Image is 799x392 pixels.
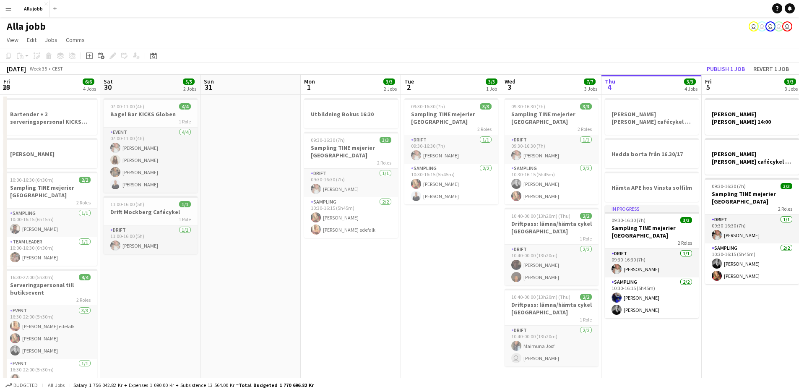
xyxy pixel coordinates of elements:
[404,164,498,204] app-card-role: Sampling2/210:30-16:15 (5h45m)[PERSON_NAME][PERSON_NAME]
[183,86,196,92] div: 2 Jobs
[183,78,195,85] span: 5/5
[3,306,97,359] app-card-role: Event3/316:30-22:00 (5h30m)[PERSON_NAME] edefalk[PERSON_NAME][PERSON_NAME]
[765,21,776,31] app-user-avatar: Emil Hasselberg
[784,78,796,85] span: 3/3
[104,110,198,118] h3: Bagel Bar KICKS Globen
[480,103,492,110] span: 3/3
[505,208,599,285] div: 10:40-00:00 (13h20m) (Thu)2/2Driftpass: lämna/hämta cykel [GEOGRAPHIC_DATA]1 RoleDrift2/210:40-00...
[110,103,144,110] span: 07:00-11:00 (4h)
[404,110,498,125] h3: Sampling TINE mejerier [GEOGRAPHIC_DATA]
[605,172,699,202] div: Hämta APE hos Vinsta solfilm
[505,326,599,366] app-card-role: Drift2/210:40-00:00 (13h20m)Maimuna Joof [PERSON_NAME]
[705,215,799,243] app-card-role: Drift1/109:30-16:30 (7h)[PERSON_NAME]
[785,86,798,92] div: 3 Jobs
[404,78,414,85] span: Tue
[203,82,214,92] span: 31
[304,197,398,238] app-card-role: Sampling2/210:30-16:15 (5h45m)[PERSON_NAME][PERSON_NAME] edefalk
[684,86,697,92] div: 4 Jobs
[703,63,748,74] button: Publish 1 job
[505,98,599,204] app-job-card: 09:30-16:30 (7h)3/3Sampling TINE mejerier [GEOGRAPHIC_DATA]2 RolesDrift1/109:30-16:30 (7h)[PERSON...
[3,237,97,266] app-card-role: Team Leader1/110:00-16:30 (6h30m)[PERSON_NAME]
[404,98,498,204] app-job-card: 09:30-16:30 (7h)3/3Sampling TINE mejerier [GEOGRAPHIC_DATA]2 RolesDrift1/109:30-16:30 (7h)[PERSON...
[3,269,97,387] app-job-card: 16:30-22:00 (5h30m)4/4Serveringspersonal till butiksevent2 RolesEvent3/316:30-22:00 (5h30m)[PERSO...
[680,217,692,223] span: 3/3
[605,98,699,135] div: [PERSON_NAME] [PERSON_NAME] cafécykel - sthlm, [GEOGRAPHIC_DATA], cph
[605,150,699,158] h3: Hedda borta från 16.30/17
[76,297,91,303] span: 2 Roles
[3,359,97,387] app-card-role: Event1/116:30-22:00 (5h30m)[PERSON_NAME]
[505,245,599,285] app-card-role: Drift2/210:40-00:00 (13h20m)[PERSON_NAME][PERSON_NAME]
[605,205,699,212] div: In progress
[678,240,692,246] span: 2 Roles
[13,382,38,388] span: Budgeted
[781,183,792,189] span: 3/3
[3,110,97,125] h3: Bartender + 3 serveringspersonal KICKS Globen
[605,138,699,168] div: Hedda borta från 16.30/17
[110,201,144,207] span: 11:00-16:00 (5h)
[17,0,50,17] button: Alla jobb
[28,65,49,72] span: Week 35
[612,217,645,223] span: 09:30-16:30 (7h)
[505,220,599,235] h3: Driftpass: lämna/hämta cykel [GEOGRAPHIC_DATA]
[42,34,61,45] a: Jobs
[10,274,54,280] span: 16:30-22:00 (5h30m)
[27,36,36,44] span: Edit
[605,78,615,85] span: Thu
[7,65,26,73] div: [DATE]
[62,34,88,45] a: Comms
[605,205,699,318] app-job-card: In progress09:30-16:30 (7h)3/3Sampling TINE mejerier [GEOGRAPHIC_DATA]2 RolesDrift1/109:30-16:30 ...
[179,118,191,125] span: 1 Role
[3,34,22,45] a: View
[83,78,94,85] span: 6/6
[580,235,592,242] span: 1 Role
[179,216,191,222] span: 1 Role
[76,199,91,206] span: 2 Roles
[10,177,54,183] span: 10:00-16:30 (6h30m)
[311,137,345,143] span: 09:30-16:30 (7h)
[605,249,699,277] app-card-role: Drift1/109:30-16:30 (7h)[PERSON_NAME]
[705,98,799,135] app-job-card: [PERSON_NAME] [PERSON_NAME] 14:00
[580,213,592,219] span: 2/2
[102,82,113,92] span: 30
[778,206,792,212] span: 2 Roles
[705,138,799,175] app-job-card: [PERSON_NAME] [PERSON_NAME] cafécykel - sthlm, [GEOGRAPHIC_DATA], cph
[782,21,792,31] app-user-avatar: Stina Dahl
[486,78,497,85] span: 3/3
[505,110,599,125] h3: Sampling TINE mejerier [GEOGRAPHIC_DATA]
[204,78,214,85] span: Sun
[304,98,398,128] app-job-card: Utbildning Bokus 16:30
[757,21,767,31] app-user-avatar: Hedda Lagerbielke
[511,213,570,219] span: 10:40-00:00 (13h20m) (Thu)
[580,103,592,110] span: 3/3
[303,82,315,92] span: 1
[2,82,10,92] span: 29
[383,78,395,85] span: 3/3
[605,277,699,318] app-card-role: Sampling2/210:30-16:15 (5h45m)[PERSON_NAME][PERSON_NAME]
[705,78,712,85] span: Fri
[3,78,10,85] span: Fri
[3,150,97,158] h3: [PERSON_NAME]
[104,208,198,216] h3: Drift Mockberg Cafécykel
[73,382,314,388] div: Salary 1 756 042.82 kr + Expenses 1 090.00 kr + Subsistence 13 564.00 kr =
[578,126,592,132] span: 2 Roles
[511,103,545,110] span: 09:30-16:30 (7h)
[104,196,198,254] app-job-card: 11:00-16:00 (5h)1/1Drift Mockberg Cafécykel1 RoleDrift1/111:00-16:00 (5h)[PERSON_NAME]
[584,78,596,85] span: 7/7
[3,172,97,266] app-job-card: 10:00-16:30 (6h30m)2/2Sampling TINE mejerier [GEOGRAPHIC_DATA]2 RolesSampling1/110:00-16:15 (6h15...
[705,178,799,284] div: 09:30-16:30 (7h)3/3Sampling TINE mejerier [GEOGRAPHIC_DATA]2 RolesDrift1/109:30-16:30 (7h)[PERSON...
[83,86,96,92] div: 4 Jobs
[7,20,46,33] h1: Alla jobb
[584,86,597,92] div: 3 Jobs
[304,78,315,85] span: Mon
[304,132,398,238] app-job-card: 09:30-16:30 (7h)3/3Sampling TINE mejerier [GEOGRAPHIC_DATA]2 RolesDrift1/109:30-16:30 (7h)[PERSON...
[3,138,97,168] app-job-card: [PERSON_NAME]
[749,21,759,31] app-user-avatar: Stina Dahl
[605,224,699,239] h3: Sampling TINE mejerier [GEOGRAPHIC_DATA]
